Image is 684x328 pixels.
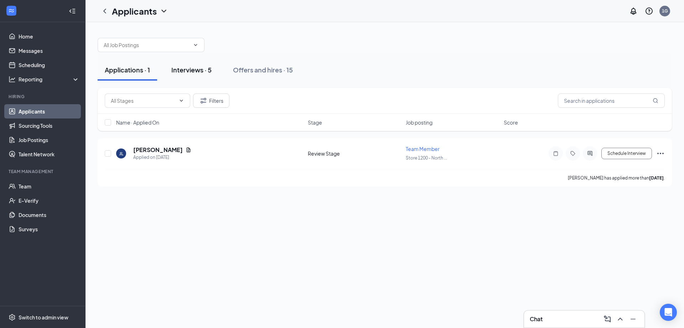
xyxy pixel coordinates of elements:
[558,94,665,108] input: Search in applications
[656,149,665,158] svg: Ellipses
[308,150,401,157] div: Review Stage
[19,58,79,72] a: Scheduling
[19,193,79,208] a: E-Verify
[603,315,612,323] svg: ComposeMessage
[19,44,79,58] a: Messages
[615,313,626,325] button: ChevronUp
[649,175,664,181] b: [DATE]
[178,98,184,104] svg: ChevronDown
[406,155,447,161] span: Store 1200 - North ...
[569,151,577,156] svg: Tag
[186,147,191,153] svg: Document
[308,119,322,126] span: Stage
[104,41,190,49] input: All Job Postings
[19,208,79,222] a: Documents
[19,104,79,118] a: Applicants
[199,96,208,105] svg: Filter
[19,179,79,193] a: Team
[530,315,543,323] h3: Chat
[660,304,677,321] div: Open Intercom Messenger
[8,7,15,14] svg: WorkstreamLogo
[504,119,518,126] span: Score
[602,313,613,325] button: ComposeMessage
[171,65,212,74] div: Interviews · 5
[627,313,639,325] button: Minimize
[616,315,625,323] svg: ChevronUp
[19,222,79,236] a: Surveys
[19,118,79,133] a: Sourcing Tools
[19,133,79,147] a: Job Postings
[112,5,157,17] h1: Applicants
[19,76,80,83] div: Reporting
[629,7,638,15] svg: Notifications
[551,151,560,156] svg: Note
[9,94,78,100] div: Hiring
[160,7,168,15] svg: ChevronDown
[69,7,76,15] svg: Collapse
[193,42,198,48] svg: ChevronDown
[645,7,653,15] svg: QuestionInfo
[119,151,123,157] div: JL
[9,76,16,83] svg: Analysis
[233,65,293,74] div: Offers and hires · 15
[653,98,658,104] svg: MagnifyingGlass
[9,168,78,175] div: Team Management
[568,175,665,181] p: [PERSON_NAME] has applied more than .
[133,146,183,154] h5: [PERSON_NAME]
[133,154,191,161] div: Applied on [DATE]
[19,29,79,44] a: Home
[629,315,637,323] svg: Minimize
[193,94,229,108] button: Filter Filters
[662,8,668,14] div: 1G
[116,119,159,126] span: Name · Applied On
[19,314,68,321] div: Switch to admin view
[105,65,150,74] div: Applications · 1
[601,148,652,159] button: Schedule Interview
[406,119,432,126] span: Job posting
[9,314,16,321] svg: Settings
[100,7,109,15] svg: ChevronLeft
[586,151,594,156] svg: ActiveChat
[406,146,440,152] span: Team Member
[19,147,79,161] a: Talent Network
[111,97,176,105] input: All Stages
